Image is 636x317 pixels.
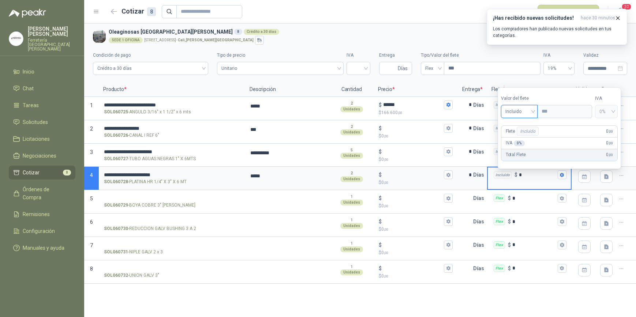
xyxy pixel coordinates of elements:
[23,152,56,160] span: Negociaciones
[379,133,453,140] p: $
[381,250,388,255] span: 0
[104,219,240,224] input: SOL060730-REDUCCION GALV BUSHING 3 A 2
[606,151,613,158] span: 0
[104,266,240,271] input: SOL060732-UNION GALV 3"
[9,166,75,180] a: Cotizar8
[473,261,487,276] p: Días
[379,226,453,233] p: $
[506,127,540,136] p: Flete
[340,223,363,229] div: Unidades
[581,15,615,21] span: hace 30 minutos
[384,158,388,162] span: ,00
[23,185,68,201] span: Órdenes de Compra
[384,251,388,255] span: ,00
[104,242,240,248] input: SOL060731-NIPLE GALV 2 x 3
[381,273,388,279] span: 0
[444,170,453,179] button: $$0,00
[494,218,505,225] div: Flex
[493,15,578,21] h3: ¡Has recibido nuevas solicitudes!
[383,196,443,201] input: $$0,00
[444,147,453,156] button: $$0,00
[9,32,23,46] img: Company Logo
[595,95,618,102] label: IVA
[494,241,505,249] div: Flex
[384,204,388,208] span: ,00
[379,249,453,256] p: $
[9,65,75,79] a: Inicio
[23,244,64,252] span: Manuales y ayuda
[493,26,621,39] p: Los compradores han publicado nuevas solicitudes en tus categorías.
[28,26,75,37] p: [PERSON_NAME] [PERSON_NAME]
[621,3,632,10] span: 20
[340,153,363,159] div: Unidades
[90,242,93,248] span: 7
[23,101,39,109] span: Tareas
[543,52,575,59] label: IVA
[473,121,487,136] p: Días
[23,169,40,177] span: Cotizar
[384,181,388,185] span: ,00
[538,5,599,19] button: Publicar cotizaciones
[379,203,453,210] p: $
[244,29,279,35] div: Crédito a 30 días
[379,273,453,280] p: $
[381,180,388,185] span: 0
[494,171,512,179] div: Incluido
[351,170,353,176] p: 2
[473,144,487,159] p: Días
[444,101,453,109] button: $$166.600,00
[444,217,453,226] button: $$0,00
[104,132,128,139] strong: SOL060726
[99,82,245,97] p: Producto
[383,102,443,107] input: $$166.600,00
[597,82,616,97] p: Doc
[104,172,240,178] input: SOL060728-PLATINA HR 1/4" X 3" X 6 MT
[444,194,453,203] button: $$0,00
[9,132,75,146] a: Licitaciones
[104,225,128,232] strong: SOL060730
[381,133,388,139] span: 0
[351,241,353,246] p: 1
[398,111,402,115] span: ,00
[90,219,93,225] span: 6
[473,167,487,182] p: Días
[330,82,374,97] p: Cantidad
[514,140,525,146] div: 0 %
[508,218,511,226] p: $
[383,242,443,248] input: $$0,00
[473,98,487,112] p: Días
[374,82,458,97] p: Precio
[340,176,363,182] div: Unidades
[104,178,128,185] strong: SOL060728
[421,52,540,59] label: Tipo/Valor del flete
[109,37,143,43] div: SEDE 1 OFICINA
[379,171,382,179] p: $
[234,29,242,35] div: 8
[444,264,453,273] button: $$0,00
[28,38,75,51] p: Ferretería [GEOGRAPHIC_DATA][PERSON_NAME]
[383,125,443,131] input: $$0,00
[9,149,75,163] a: Negociaciones
[23,135,50,143] span: Licitaciones
[473,191,487,205] p: Días
[505,106,534,117] span: Incluido
[104,249,128,256] strong: SOL060731
[379,241,382,249] p: $
[458,82,487,97] p: Entrega
[90,102,93,108] span: 1
[340,129,363,135] div: Unidades
[9,224,75,238] a: Configuración
[104,249,163,256] p: - NIPLE GALV 2 x 3
[104,272,159,279] p: - UNION GALV 3"
[9,82,75,95] a: Chat
[494,195,505,202] div: Flex
[104,109,128,116] strong: SOL060725
[494,101,512,109] div: Incluido
[23,118,48,126] span: Solicitudes
[384,227,388,231] span: ,00
[104,149,240,155] input: SOL060727-TUBO AGUAS NEGRAS 1" X 6MTS
[558,170,566,179] button: Incluido $
[340,246,363,252] div: Unidades
[508,194,511,202] p: $
[23,68,34,76] span: Inicio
